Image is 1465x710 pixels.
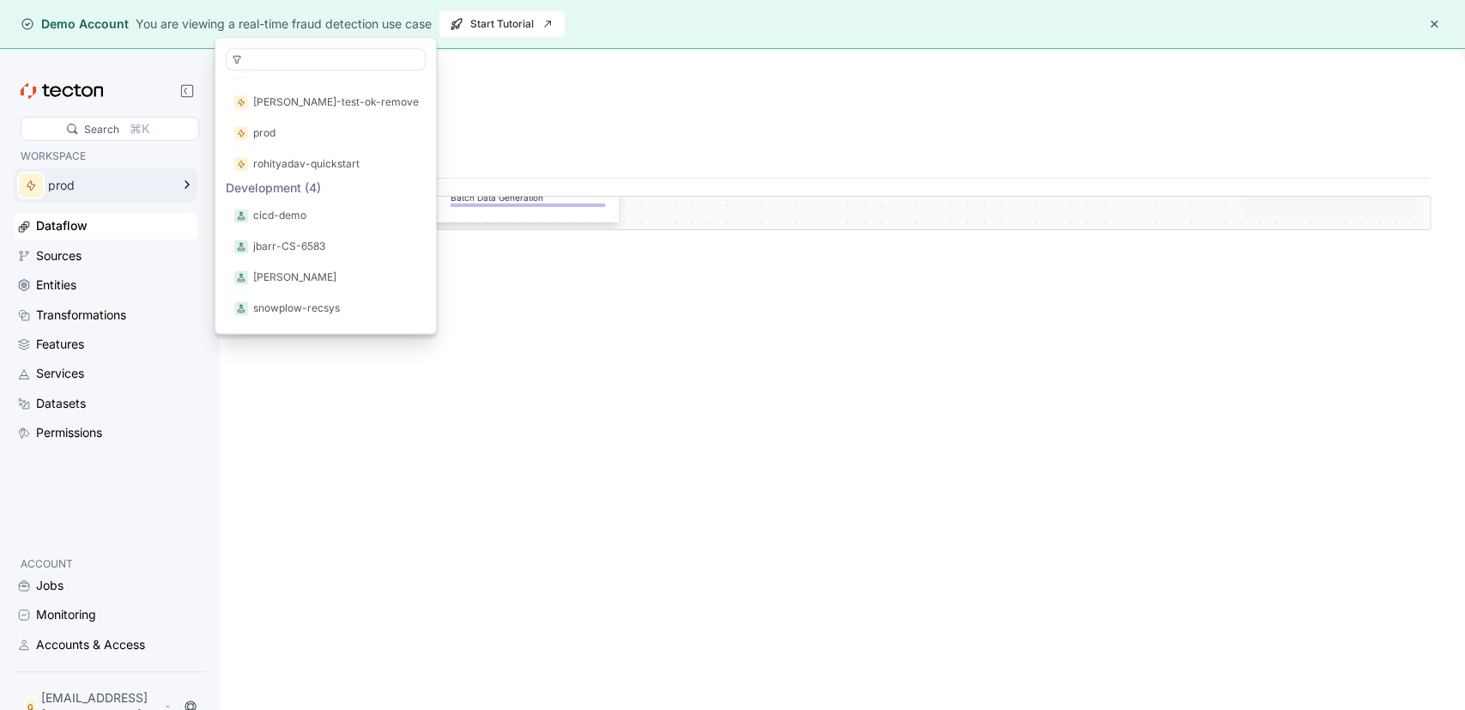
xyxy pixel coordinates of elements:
button: Start Tutorial [439,10,566,38]
div: You are viewing a real-time fraud detection use case [136,15,432,33]
div: Permissions [36,423,102,442]
div: Accounts & Access [36,635,145,654]
a: Monitoring [14,602,197,628]
p: [PERSON_NAME] [253,269,336,286]
div: prod [48,179,170,191]
p: snowplow-recsys [253,300,340,317]
div: ⌘K [130,119,149,138]
p: Development (4) [226,179,426,197]
div: Monitoring [36,605,96,624]
div: Services [36,364,84,383]
div: Search⌘K [21,117,199,141]
p: ACCOUNT [21,555,191,573]
div: Search [84,121,119,137]
a: Sources [14,243,197,269]
div: Dataflow [36,216,88,235]
p: cicd-demo [253,207,306,224]
a: Dataflow [14,213,197,239]
p: fraud-detection [253,63,330,80]
a: Accounts & Access [14,632,197,658]
a: Jobs [14,573,197,598]
a: Datasets [14,391,197,416]
div: Datasets [36,394,86,413]
a: Services [14,361,197,386]
a: Features [14,331,197,357]
a: Transformations [14,302,197,328]
div: Transformations [36,306,126,325]
p: WORKSPACE [21,148,191,165]
div: Demo Account [21,15,129,33]
p: jbarr-CS-6583 [253,238,325,255]
div: Jobs [36,576,64,595]
p: Batch Data Generation [451,192,605,203]
a: Entities [14,272,197,298]
a: Permissions [14,420,197,446]
div: Features [36,335,84,354]
p: prod [253,124,275,142]
span: Start Tutorial [450,11,554,37]
p: rohityadav-quickstart [253,155,360,173]
p: [PERSON_NAME]-test-ok-remove [253,94,419,111]
div: Sources [36,246,82,265]
div: Entities [36,276,76,294]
